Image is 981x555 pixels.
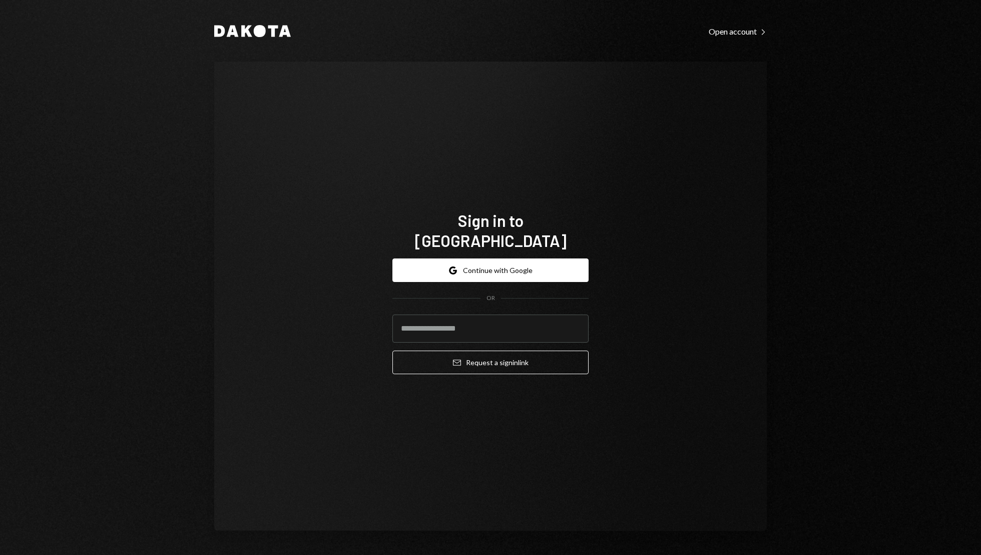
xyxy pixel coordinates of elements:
h1: Sign in to [GEOGRAPHIC_DATA] [392,210,589,250]
div: Open account [709,27,767,37]
button: Continue with Google [392,258,589,282]
a: Open account [709,26,767,37]
div: OR [486,294,495,303]
button: Request a signinlink [392,351,589,374]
